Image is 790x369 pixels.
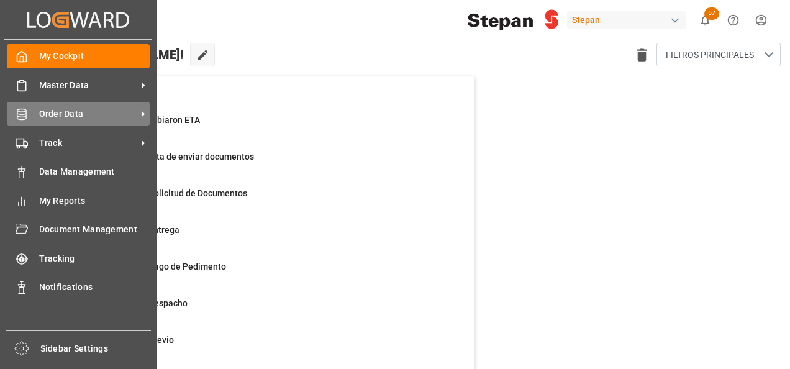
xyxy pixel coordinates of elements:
span: Ordenes que falta de enviar documentos [94,152,254,162]
span: Tracking [39,252,150,265]
span: Pendiente de Pago de Pedimento [94,262,226,271]
a: Tracking [7,246,150,270]
a: 700Pendiente de PrevioFinal Delivery [63,334,459,360]
button: show 57 new notifications [691,6,719,34]
img: Stepan_Company_logo.svg.png_1713531530.png [468,9,558,31]
a: 32Embarques cambiaron ETAContainer Schema [63,114,459,140]
span: Ordenes para Solicitud de Documentos [94,188,247,198]
a: My Reports [7,188,150,212]
a: 23Ordenes para Solicitud de DocumentosPurchase Orders [63,187,459,213]
span: Notifications [39,281,150,294]
a: My Cockpit [7,44,150,68]
span: My Cockpit [39,50,150,63]
span: Master Data [39,79,137,92]
span: Sidebar Settings [40,342,152,355]
a: Document Management [7,217,150,242]
button: Stepan [567,8,691,32]
span: Track [39,137,137,150]
button: Help Center [719,6,747,34]
a: Data Management [7,160,150,184]
span: Document Management [39,223,150,236]
a: 14Ordenes que falta de enviar documentosContainer Schema [63,150,459,176]
a: Notifications [7,275,150,299]
span: Data Management [39,165,150,178]
a: 7Pendiente de Pago de PedimentoFinal Delivery [63,260,459,286]
button: open menu [656,43,781,66]
span: My Reports [39,194,150,207]
div: Stepan [567,11,686,29]
span: FILTROS PRINCIPALES [666,48,754,61]
a: 82Pendiente de entregaFinal Delivery [63,224,459,250]
span: Order Data [39,107,137,121]
a: 3Pendiente de DespachoFinal Delivery [63,297,459,323]
span: 57 [704,7,719,20]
